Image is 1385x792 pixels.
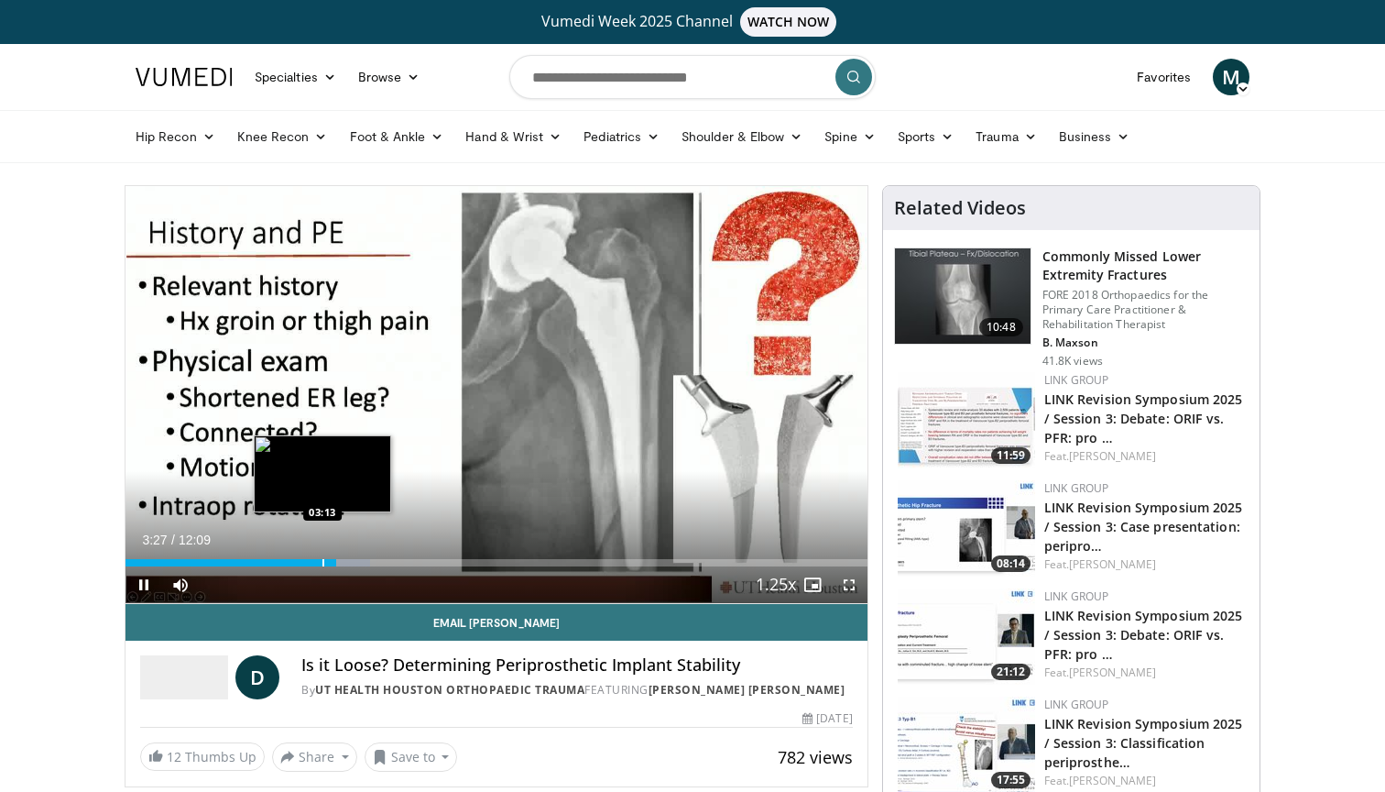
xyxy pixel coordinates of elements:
[125,186,867,604] video-js: Video Player
[339,118,455,155] a: Foot & Ankle
[1048,118,1141,155] a: Business
[136,68,233,86] img: VuMedi Logo
[125,559,867,566] div: Progress Bar
[1044,715,1243,771] a: LINK Revision Symposium 2025 / Session 3: Classification periprosthe…
[140,742,265,771] a: 12 Thumbs Up
[898,372,1035,468] img: b9288c66-1719-4b4d-a011-26ee5e03ef9b.150x105_q85_crop-smart_upscale.jpg
[991,772,1031,788] span: 17:55
[235,655,279,699] a: D
[991,555,1031,572] span: 08:14
[244,59,347,95] a: Specialties
[347,59,431,95] a: Browse
[671,118,813,155] a: Shoulder & Elbow
[138,7,1247,37] a: Vumedi Week 2025 ChannelWATCH NOW
[1044,773,1245,789] div: Feat.
[1069,448,1156,464] a: [PERSON_NAME]
[894,247,1249,368] a: 10:48 Commonly Missed Lower Extremity Fractures FORE 2018 Orthopaedics for the Primary Care Pract...
[140,655,228,699] img: UT Health Houston Orthopaedic Trauma
[758,566,794,603] button: Playback Rate
[1213,59,1249,95] a: M
[965,118,1048,155] a: Trauma
[365,742,458,772] button: Save to
[1069,773,1156,788] a: [PERSON_NAME]
[301,655,853,676] h4: Is it Loose? Determining Periprosthetic Implant Stability
[1042,335,1249,350] p: B. Maxson
[171,533,175,547] span: /
[740,7,837,37] span: WATCH NOW
[125,604,867,641] a: Email [PERSON_NAME]
[301,682,853,698] div: By FEATURING
[898,588,1035,685] a: 21:12
[1042,247,1249,284] h3: Commonly Missed Lower Extremity Fractures
[895,248,1031,344] img: 4aa379b6-386c-4fb5-93ee-de5617843a87.150x105_q85_crop-smart_upscale.jpg
[778,746,853,768] span: 782 views
[1069,556,1156,572] a: [PERSON_NAME]
[573,118,671,155] a: Pediatrics
[979,318,1023,336] span: 10:48
[1044,697,1109,712] a: LINK Group
[1044,607,1243,663] a: LINK Revision Symposium 2025 / Session 3: Debate: ORIF vs. PFR: pro …
[142,533,167,547] span: 3:27
[254,435,391,512] img: image.jpeg
[1044,480,1109,496] a: LINK Group
[1069,665,1156,680] a: [PERSON_NAME]
[315,682,584,698] a: UT Health Houston Orthopaedic Trauma
[991,447,1031,464] span: 11:59
[454,118,573,155] a: Hand & Wrist
[125,118,226,155] a: Hip Recon
[887,118,965,155] a: Sports
[179,533,211,547] span: 12:09
[1044,390,1243,446] a: LINK Revision Symposium 2025 / Session 3: Debate: ORIF vs. PFR: pro …
[898,480,1035,577] a: 08:14
[162,566,199,603] button: Mute
[1126,59,1202,95] a: Favorites
[898,480,1035,577] img: d3fac57f-0037-451e-893d-72d5282cfc85.150x105_q85_crop-smart_upscale.jpg
[1044,372,1109,388] a: LINK Group
[1044,556,1245,573] div: Feat.
[991,664,1031,680] span: 21:12
[894,197,1026,219] h4: Related Videos
[898,588,1035,685] img: 3d38f83b-9379-4a04-8d2a-971632916aaa.150x105_q85_crop-smart_upscale.jpg
[167,748,181,765] span: 12
[802,710,852,727] div: [DATE]
[1044,588,1109,604] a: LINK Group
[272,742,357,772] button: Share
[226,118,339,155] a: Knee Recon
[1044,665,1245,681] div: Feat.
[125,566,162,603] button: Pause
[1044,448,1245,465] div: Feat.
[509,55,876,99] input: Search topics, interventions
[1042,288,1249,332] p: FORE 2018 Orthopaedics for the Primary Care Practitioner & Rehabilitation Therapist
[649,682,845,698] a: [PERSON_NAME] [PERSON_NAME]
[1042,354,1103,368] p: 41.8K views
[813,118,886,155] a: Spine
[831,566,867,603] button: Fullscreen
[898,372,1035,468] a: 11:59
[794,566,831,603] button: Enable picture-in-picture mode
[1044,499,1243,555] a: LINK Revision Symposium 2025 / Session 3: Case presentation: peripro…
